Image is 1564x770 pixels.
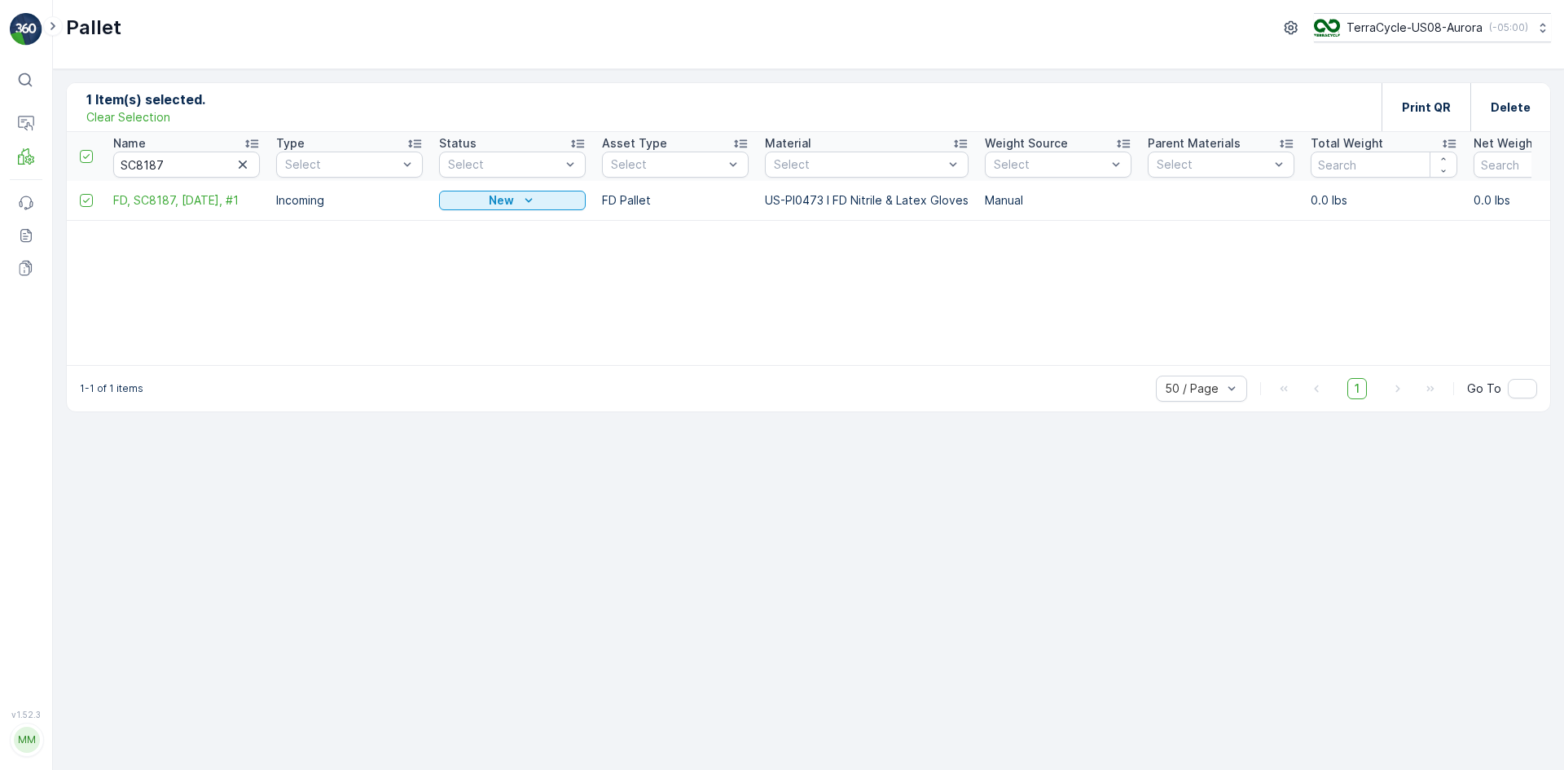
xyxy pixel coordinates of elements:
[1157,156,1269,173] p: Select
[1314,19,1340,37] img: image_ci7OI47.png
[14,727,40,753] div: MM
[10,723,42,757] button: MM
[1402,99,1451,116] p: Print QR
[489,192,514,209] p: New
[1311,135,1383,152] p: Total Weight
[66,15,121,41] p: Pallet
[611,156,723,173] p: Select
[80,382,143,395] p: 1-1 of 1 items
[113,192,260,209] span: FD, SC8187, [DATE], #1
[1491,99,1531,116] p: Delete
[765,135,811,152] p: Material
[1347,378,1367,399] span: 1
[86,90,205,109] p: 1 Item(s) selected.
[985,135,1068,152] p: Weight Source
[774,156,943,173] p: Select
[448,156,560,173] p: Select
[1314,13,1551,42] button: TerraCycle-US08-Aurora(-05:00)
[994,156,1106,173] p: Select
[1489,21,1528,34] p: ( -05:00 )
[285,156,398,173] p: Select
[80,194,93,207] div: Toggle Row Selected
[1474,135,1537,152] p: Net Weight
[1148,135,1241,152] p: Parent Materials
[276,135,305,152] p: Type
[113,192,260,209] a: FD, SC8187, 10/24/25, #1
[765,192,969,209] p: US-PI0473 I FD Nitrile & Latex Gloves
[985,192,1131,209] p: Manual
[10,710,42,719] span: v 1.52.3
[276,192,423,209] p: Incoming
[10,13,42,46] img: logo
[1311,192,1457,209] p: 0.0 lbs
[86,109,170,125] p: Clear Selection
[439,135,477,152] p: Status
[1467,381,1501,397] span: Go To
[113,135,146,152] p: Name
[602,135,667,152] p: Asset Type
[1347,20,1483,36] p: TerraCycle-US08-Aurora
[439,191,586,210] button: New
[113,152,260,178] input: Search
[1311,152,1457,178] input: Search
[602,192,749,209] p: FD Pallet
